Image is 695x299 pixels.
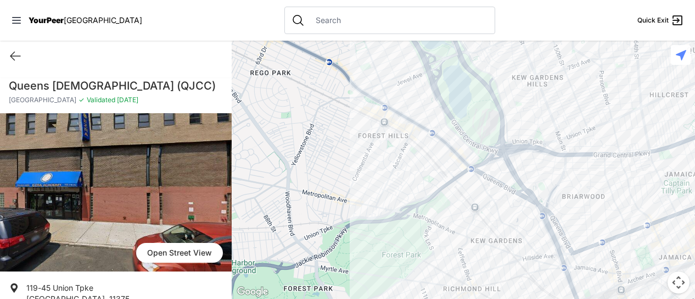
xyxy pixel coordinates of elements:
[637,16,669,25] span: Quick Exit
[234,285,271,299] img: Google
[234,285,271,299] a: Open this area in Google Maps (opens a new window)
[309,15,488,26] input: Search
[26,283,93,292] span: 119-45 Union Tpke
[87,96,115,104] span: Validated
[29,17,142,24] a: YourPeer[GEOGRAPHIC_DATA]
[232,41,695,299] div: Queens Independent Living Center
[9,78,223,93] h1: Queens [DEMOGRAPHIC_DATA] (QJCC)
[9,96,76,104] span: [GEOGRAPHIC_DATA]
[64,15,142,25] span: [GEOGRAPHIC_DATA]
[136,243,223,263] a: Open Street View
[29,15,64,25] span: YourPeer
[668,272,690,294] button: Map camera controls
[115,96,138,104] span: [DATE]
[637,14,684,27] a: Quick Exit
[79,96,85,104] span: ✓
